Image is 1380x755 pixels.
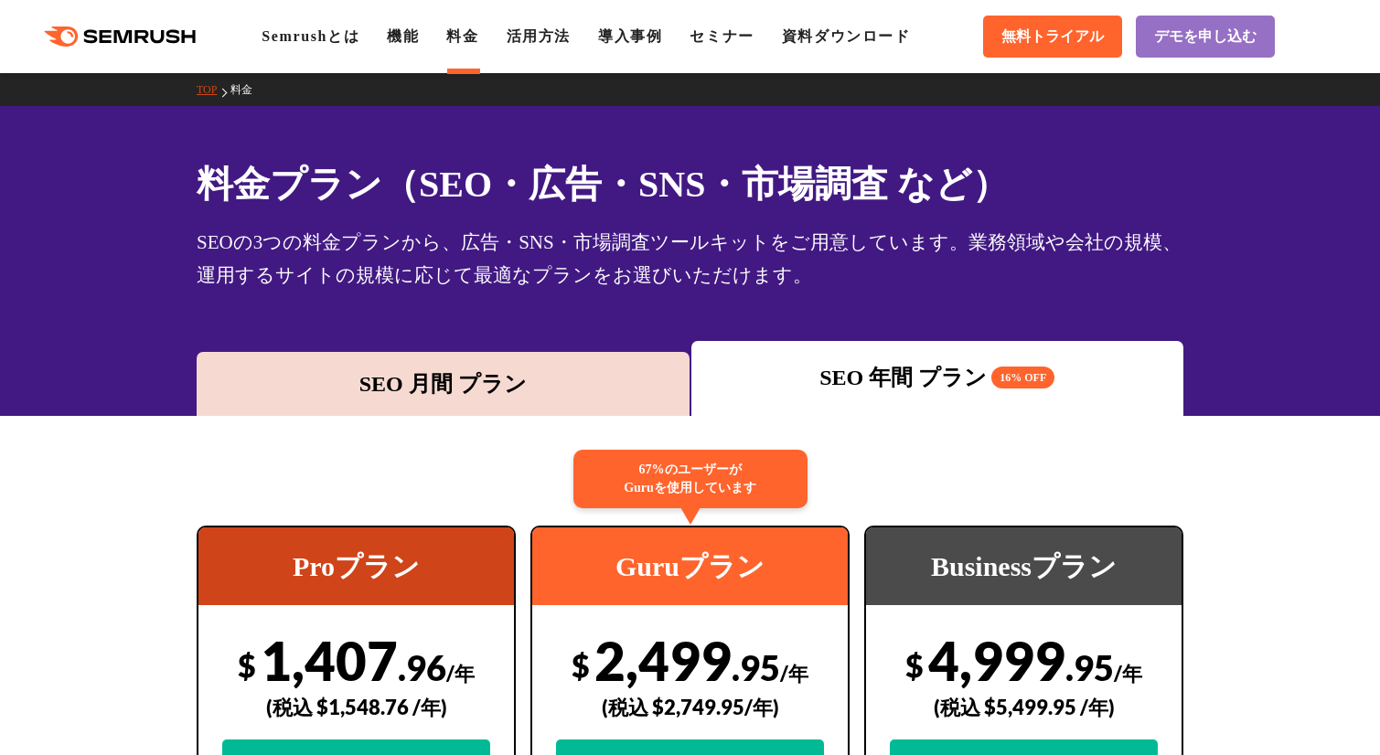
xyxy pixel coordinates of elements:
a: Semrushとは [262,28,359,44]
div: SEO 月間 プラン [206,367,680,400]
a: 料金 [446,28,478,44]
div: (税込 $5,499.95 /年) [890,675,1158,739]
div: (税込 $2,749.95/年) [556,675,824,739]
span: /年 [780,661,808,686]
a: 無料トライアル [983,16,1122,58]
span: $ [905,646,924,684]
span: /年 [1114,661,1142,686]
a: 機能 [387,28,419,44]
a: セミナー [690,28,754,44]
div: Proプラン [198,527,514,605]
div: SEOの3つの料金プランから、広告・SNS・市場調査ツールキットをご用意しています。業務領域や会社の規模、運用するサイトの規模に応じて最適なプランをお選びいただけます。 [197,226,1183,292]
div: (税込 $1,548.76 /年) [222,675,490,739]
div: Guruプラン [532,527,848,605]
span: .95 [1065,646,1114,688]
a: 料金 [230,83,266,96]
span: 16% OFF [991,367,1054,388]
h1: 料金プラン（SEO・広告・SNS・市場調査 など） [197,157,1183,211]
span: $ [572,646,590,684]
div: SEO 年間 プラン [701,361,1175,394]
span: .95 [732,646,780,688]
span: /年 [446,661,475,686]
div: 67%のユーザーが Guruを使用しています [573,450,808,508]
span: $ [238,646,256,684]
a: デモを申し込む [1136,16,1275,58]
a: 導入事例 [598,28,662,44]
span: デモを申し込む [1154,27,1257,47]
div: Businessプラン [866,527,1182,605]
a: 活用方法 [507,28,571,44]
a: TOP [197,83,230,96]
span: 無料トライアル [1001,27,1104,47]
span: .96 [398,646,446,688]
a: 資料ダウンロード [782,28,911,44]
